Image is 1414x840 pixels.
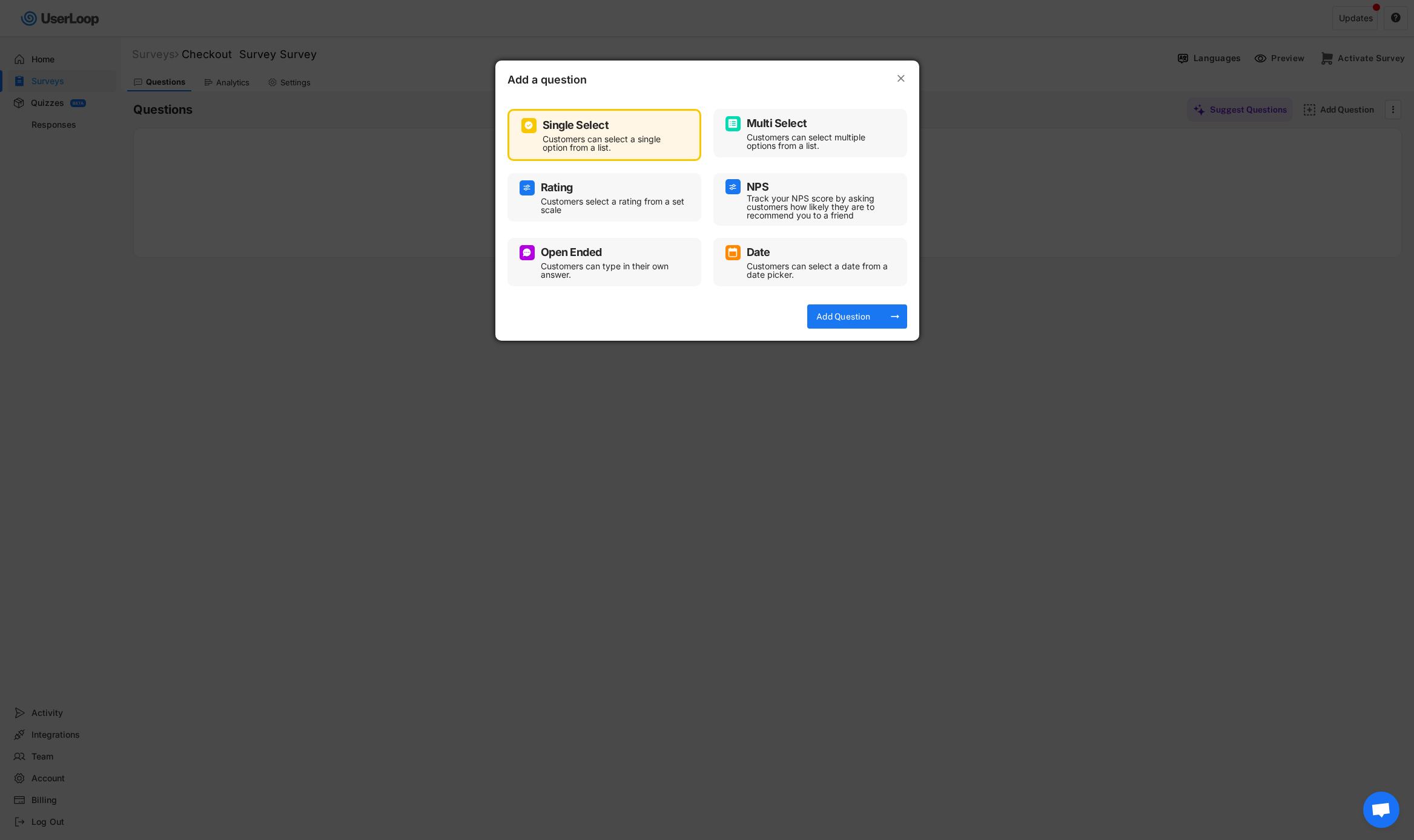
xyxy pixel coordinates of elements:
[541,262,686,279] div: Customers can type in their own answer.
[522,248,532,257] img: ConversationMinor.svg
[543,135,684,152] div: Customers can select a single option from a list.
[889,310,901,323] button: arrow_right_alt
[747,182,769,192] div: NPS
[541,182,573,193] div: Rating
[813,311,874,322] div: Add Question
[541,197,686,214] div: Customers select a rating from a set scale
[728,248,738,257] img: CalendarMajor.svg
[747,262,892,279] div: Customers can select a date from a date picker.
[747,118,807,129] div: Multi Select
[507,73,629,91] div: Add a question
[728,182,738,192] img: AdjustIcon.svg
[1363,792,1399,828] div: Open chat
[895,73,907,85] button: 
[524,120,534,130] img: CircleTickMinorWhite.svg
[897,72,905,85] text: 
[543,120,609,131] div: Single Select
[541,247,602,258] div: Open Ended
[747,247,770,258] div: Date
[522,183,532,192] img: AdjustIcon.svg
[747,194,892,220] div: Track your NPS score by asking customers how likely they are to recommend you to a friend
[747,133,892,150] div: Customers can select multiple options from a list.
[728,119,738,128] img: ListMajor.svg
